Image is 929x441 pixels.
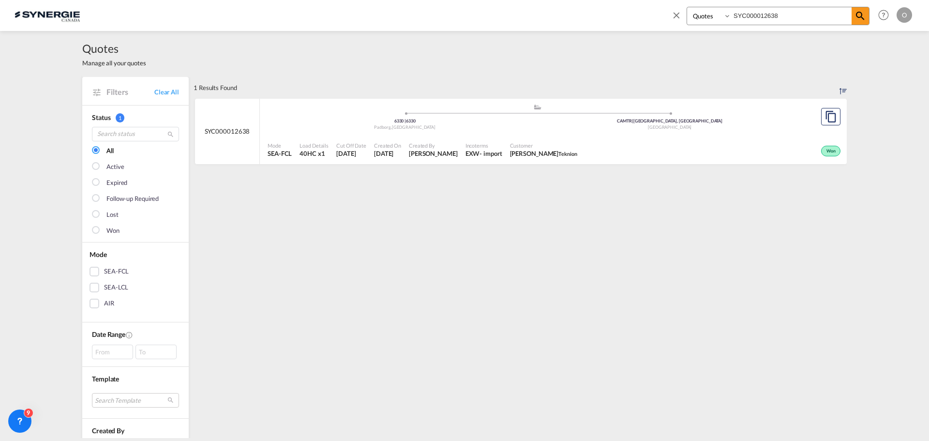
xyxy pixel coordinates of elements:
[839,77,847,98] div: Sort by: Created On
[194,77,237,98] div: 1 Results Found
[154,88,179,96] a: Clear All
[90,267,181,276] md-checkbox: SEA-FCL
[300,149,329,158] span: 40HC x 1
[106,162,124,172] div: Active
[465,142,502,149] span: Incoterms
[405,118,406,123] span: |
[391,124,392,130] span: ,
[90,299,181,308] md-checkbox: AIR
[671,10,682,20] md-icon: icon-close
[92,345,179,359] span: From To
[104,283,128,292] div: SEA-LCL
[82,59,146,67] span: Manage all your quotes
[125,331,133,339] md-icon: Created On
[106,194,159,204] div: Follow-up Required
[90,250,107,259] span: Mode
[479,149,502,158] div: - import
[409,142,458,149] span: Created By
[465,149,480,158] div: EXW
[300,142,329,149] span: Load Details
[82,41,146,56] span: Quotes
[106,87,154,97] span: Filters
[394,118,406,123] span: 6330
[205,127,250,136] span: SYC000012638
[897,7,912,23] div: O
[632,118,633,123] span: |
[106,178,127,188] div: Expired
[826,148,838,155] span: Won
[106,226,120,236] div: Won
[90,283,181,292] md-checkbox: SEA-LCL
[92,330,125,338] span: Date Range
[854,10,866,22] md-icon: icon-magnify
[336,142,366,149] span: Cut Off Date
[671,7,687,30] span: icon-close
[821,108,840,125] button: Copy Quote
[92,113,179,122] div: Status 1
[195,99,847,165] div: SYC000012638 assets/icons/custom/ship-fill.svgassets/icons/custom/roll-o-plane.svgOrigin DenmarkD...
[104,299,114,308] div: AIR
[92,426,124,435] span: Created By
[116,113,124,122] span: 1
[532,105,543,109] md-icon: assets/icons/custom/ship-fill.svg
[92,345,133,359] div: From
[465,149,502,158] div: EXW import
[135,345,177,359] div: To
[875,7,892,23] span: Help
[392,124,435,130] span: [GEOGRAPHIC_DATA]
[92,375,119,383] span: Template
[510,142,577,149] span: Customer
[15,4,80,26] img: 1f56c880d42311ef80fc7dca854c8e59.png
[558,151,577,157] span: Teknion
[617,118,722,123] span: CAMTR [GEOGRAPHIC_DATA], [GEOGRAPHIC_DATA]
[106,210,119,220] div: Lost
[731,7,852,24] input: Enter Quotation Number
[92,127,179,141] input: Search status
[167,131,174,138] md-icon: icon-magnify
[648,124,691,130] span: [GEOGRAPHIC_DATA]
[406,118,416,123] span: 6330
[92,113,110,122] span: Status
[409,149,458,158] span: Karen Mercier
[825,111,837,122] md-icon: assets/icons/custom/copyQuote.svg
[374,142,401,149] span: Created On
[336,149,366,158] span: 23 Jun 2025
[852,7,869,25] span: icon-magnify
[821,146,840,156] div: Won
[268,142,292,149] span: Mode
[374,124,391,130] span: Padborg
[104,267,129,276] div: SEA-FCL
[374,149,401,158] span: 23 Jun 2025
[106,146,114,156] div: All
[875,7,897,24] div: Help
[268,149,292,158] span: SEA-FCL
[510,149,577,158] span: Charles-Olivier Thibault Teknion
